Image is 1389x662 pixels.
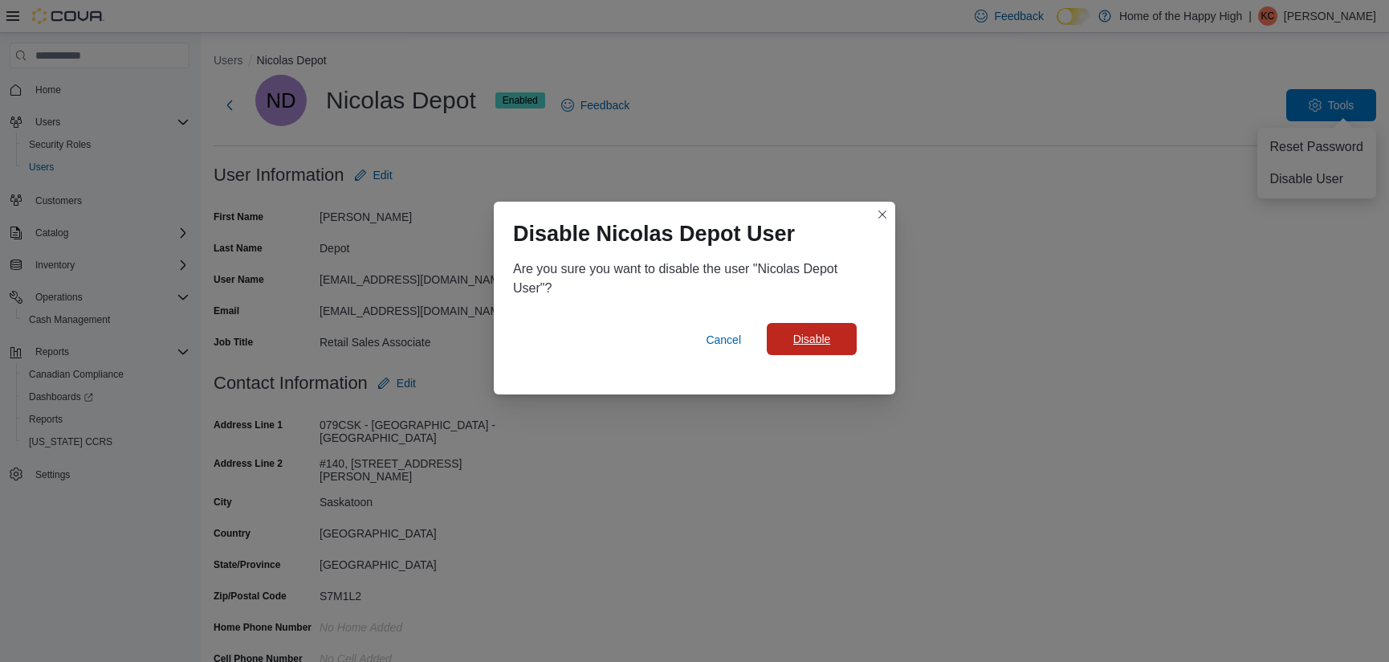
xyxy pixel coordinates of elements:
span: Disable [793,331,831,347]
h1: Disable Nicolas Depot User [513,221,795,247]
button: Closes this modal window [873,205,892,224]
button: Disable [767,323,857,355]
span: Cancel [706,332,741,348]
button: Cancel [699,324,747,356]
div: Are you sure you want to disable the user "Nicolas Depot User"? [513,259,876,298]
